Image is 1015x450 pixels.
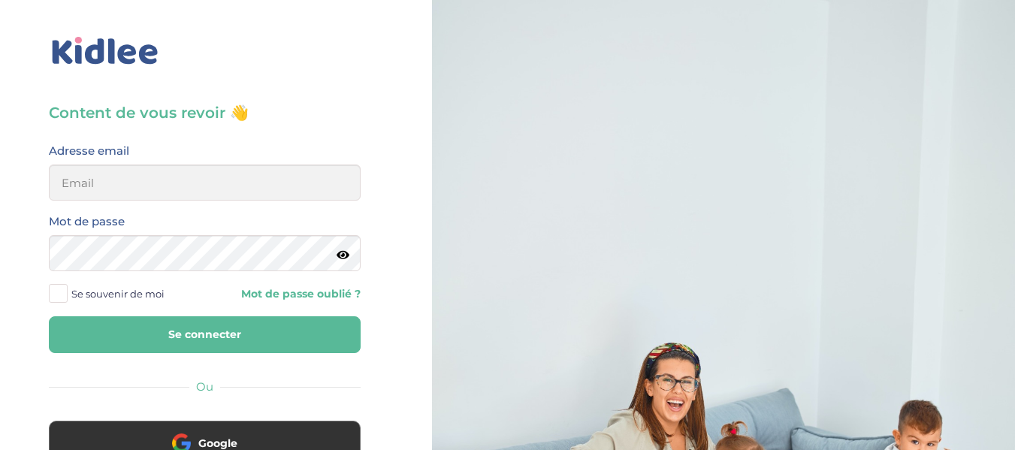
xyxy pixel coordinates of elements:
[216,287,361,301] a: Mot de passe oublié ?
[49,212,125,231] label: Mot de passe
[49,141,129,161] label: Adresse email
[49,102,361,123] h3: Content de vous revoir 👋
[49,316,361,353] button: Se connecter
[49,165,361,201] input: Email
[196,379,213,394] span: Ou
[71,284,165,304] span: Se souvenir de moi
[49,34,162,68] img: logo_kidlee_bleu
